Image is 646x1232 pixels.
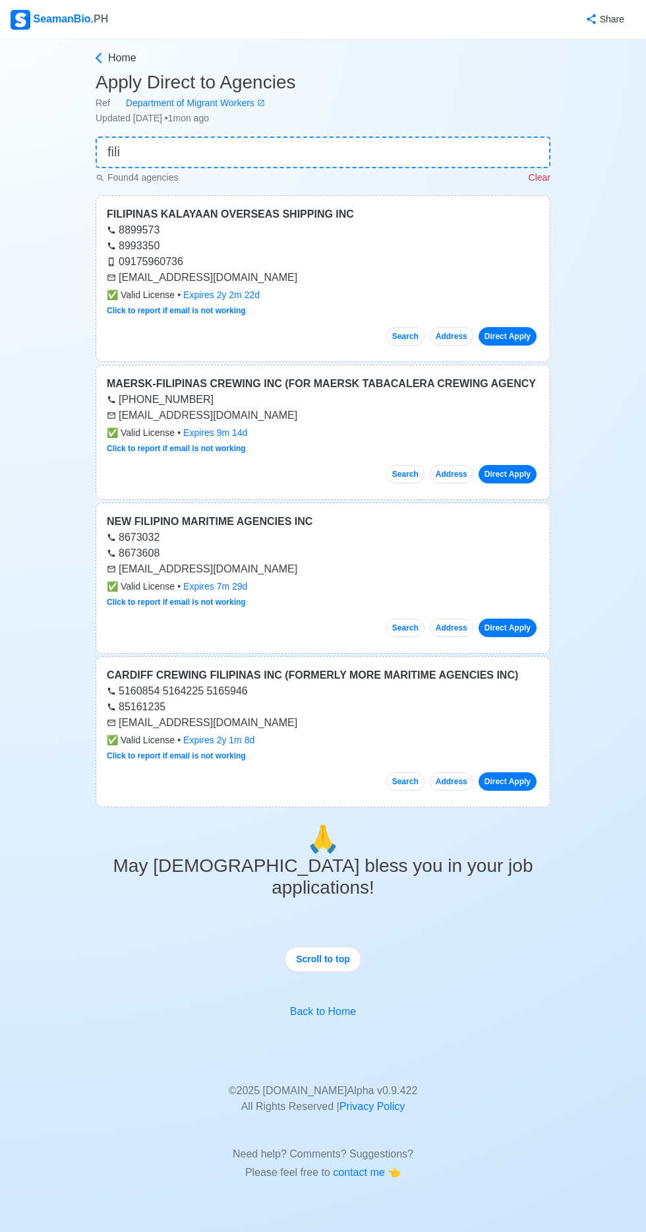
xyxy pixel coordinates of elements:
[386,465,425,483] button: Search
[107,580,539,594] div: •
[430,327,473,346] button: Address
[479,619,537,637] a: Direct Apply
[92,50,550,66] a: Home
[430,465,473,483] button: Address
[108,50,136,66] span: Home
[479,465,537,483] a: Direct Apply
[96,113,209,123] span: Updated [DATE] • 1mon ago
[183,733,254,747] div: Expires 2y 1m 8d
[183,288,260,302] div: Expires 2y 2m 22d
[183,426,247,440] div: Expires 9m 14d
[479,772,537,791] a: Direct Apply
[107,427,118,438] span: check
[107,306,246,315] a: Click to report if email is not working
[479,327,537,346] a: Direct Apply
[107,735,118,745] span: check
[339,1101,405,1112] a: Privacy Policy
[105,1067,541,1115] p: © 2025 [DOMAIN_NAME] Alpha v 0.9.422 All Rights Reserved |
[110,96,257,110] div: Department of Migrant Workers
[107,394,214,405] a: [PHONE_NUMBER]
[333,1167,388,1178] span: contact me
[183,580,247,594] div: Expires 7m 29d
[107,224,160,235] a: 8899573
[91,13,109,24] span: .PH
[386,772,425,791] button: Search
[107,561,539,577] div: [EMAIL_ADDRESS][DOMAIN_NAME]
[107,270,539,286] div: [EMAIL_ADDRESS][DOMAIN_NAME]
[107,701,165,712] a: 85161235
[386,619,425,637] button: Search
[107,256,183,267] a: 09175960736
[107,444,246,453] a: Click to report if email is not working
[107,288,539,302] div: •
[107,751,246,760] a: Click to report if email is not working
[107,288,175,302] span: Valid License
[107,426,175,440] span: Valid License
[107,206,539,222] div: FILIPINAS KALAYAAN OVERSEAS SHIPPING INC
[107,376,539,392] div: MAERSK-FILIPINAS CREWING INC (FOR MAERSK TABACALERA CREWING AGENCY
[107,532,160,543] a: 8673032
[107,580,175,594] span: Valid License
[96,855,550,899] h3: May [DEMOGRAPHIC_DATA] bless you in your job applications!
[11,10,30,30] img: Logo
[107,733,539,747] div: •
[105,1165,541,1181] p: Please feel free to
[96,137,550,168] input: 👉 Quick Search
[107,667,539,683] div: CARDIFF CREWING FILIPINAS INC (FORMERLY MORE MARITIME AGENCIES INC)
[107,715,539,731] div: [EMAIL_ADDRESS][DOMAIN_NAME]
[386,327,425,346] button: Search
[107,290,118,300] span: check
[107,733,175,747] span: Valid License
[107,514,539,530] div: NEW FILIPINO MARITIME AGENCIES INC
[430,619,473,637] button: Address
[96,171,178,185] p: Found 4 agencies
[107,408,539,423] div: [EMAIL_ADDRESS][DOMAIN_NAME]
[107,685,248,696] a: 5160854 5164225 5165946
[105,1130,541,1162] p: Need help? Comments? Suggestions?
[107,598,246,607] a: Click to report if email is not working
[107,581,118,592] span: check
[572,7,635,32] button: Share
[290,1006,356,1017] a: Back to Home
[96,96,550,110] div: Ref
[529,171,550,185] p: Clear
[107,426,539,440] div: •
[110,96,265,110] a: Department of Migrant Workers
[388,1167,401,1178] span: point
[285,946,361,972] button: Scroll to top
[11,10,108,30] div: SeamanBio
[107,240,160,251] a: 8993350
[307,824,339,853] span: pray
[107,547,160,559] a: 8673608
[96,71,550,94] h3: Apply Direct to Agencies
[430,772,473,791] button: Address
